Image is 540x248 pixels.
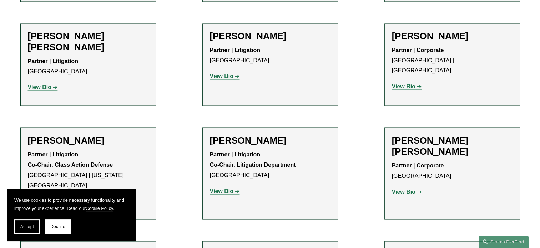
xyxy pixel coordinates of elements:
[392,83,422,89] a: View Bio
[28,56,148,77] p: [GEOGRAPHIC_DATA]
[210,135,330,146] h2: [PERSON_NAME]
[28,149,148,190] p: [GEOGRAPHIC_DATA] | [US_STATE] | [GEOGRAPHIC_DATA]
[392,47,444,53] strong: Partner | Corporate
[210,188,240,194] a: View Bio
[392,45,513,76] p: [GEOGRAPHIC_DATA] | [GEOGRAPHIC_DATA]
[392,160,513,181] p: [GEOGRAPHIC_DATA]
[210,73,240,79] a: View Bio
[28,151,113,167] strong: Partner | Litigation Co-Chair, Class Action Defense
[210,45,330,66] p: [GEOGRAPHIC_DATA]
[7,189,136,241] section: Cookie banner
[20,224,34,229] span: Accept
[86,206,113,211] a: Cookie Policy
[210,151,296,167] strong: Partner | Litigation Co-Chair, Litigation Department
[45,219,71,234] button: Decline
[210,188,233,194] strong: View Bio
[210,31,330,42] h2: [PERSON_NAME]
[28,135,148,146] h2: [PERSON_NAME]
[28,84,58,90] a: View Bio
[392,188,422,195] a: View Bio
[479,236,529,248] a: Search this site
[392,135,513,157] h2: [PERSON_NAME] [PERSON_NAME]
[210,73,233,79] strong: View Bio
[50,224,65,229] span: Decline
[28,84,51,90] strong: View Bio
[28,31,148,53] h2: [PERSON_NAME] [PERSON_NAME]
[14,219,40,234] button: Accept
[392,162,444,168] strong: Partner | Corporate
[14,196,128,212] p: We use cookies to provide necessary functionality and improve your experience. Read our .
[392,188,415,195] strong: View Bio
[392,31,513,42] h2: [PERSON_NAME]
[28,58,78,64] strong: Partner | Litigation
[392,83,415,89] strong: View Bio
[210,149,330,180] p: [GEOGRAPHIC_DATA]
[210,47,260,53] strong: Partner | Litigation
